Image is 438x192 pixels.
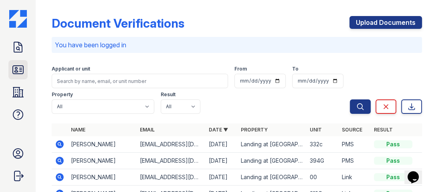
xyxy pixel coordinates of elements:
[374,140,412,148] div: Pass
[161,91,176,98] label: Result
[137,169,206,186] td: [EMAIL_ADDRESS][DOMAIN_NAME]
[307,153,339,169] td: 394G
[307,169,339,186] td: 00
[140,127,155,133] a: Email
[206,153,238,169] td: [DATE]
[206,136,238,153] td: [DATE]
[234,66,247,72] label: From
[52,16,184,30] div: Document Verifications
[307,136,339,153] td: 332c
[68,169,137,186] td: [PERSON_NAME]
[9,10,27,28] img: CE_Icon_Blue-c292c112584629df590d857e76928e9f676e5b41ef8f769ba2f05ee15b207248.png
[241,127,268,133] a: Property
[52,66,90,72] label: Applicant or unit
[404,160,430,184] iframe: chat widget
[339,136,371,153] td: PMS
[52,74,228,88] input: Search by name, email, or unit number
[68,153,137,169] td: [PERSON_NAME]
[209,127,228,133] a: Date ▼
[310,127,322,133] a: Unit
[292,66,299,72] label: To
[68,136,137,153] td: [PERSON_NAME]
[137,136,206,153] td: [EMAIL_ADDRESS][DOMAIN_NAME]
[52,91,73,98] label: Property
[374,173,412,181] div: Pass
[137,153,206,169] td: [EMAIL_ADDRESS][DOMAIN_NAME]
[374,157,412,165] div: Pass
[238,136,307,153] td: Landing at [GEOGRAPHIC_DATA]
[238,169,307,186] td: Landing at [GEOGRAPHIC_DATA]
[206,169,238,186] td: [DATE]
[238,153,307,169] td: Landing at [GEOGRAPHIC_DATA]
[55,40,419,50] p: You have been logged in
[374,127,393,133] a: Result
[349,16,422,29] a: Upload Documents
[342,127,362,133] a: Source
[339,153,371,169] td: PMS
[339,169,371,186] td: Link
[71,127,85,133] a: Name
